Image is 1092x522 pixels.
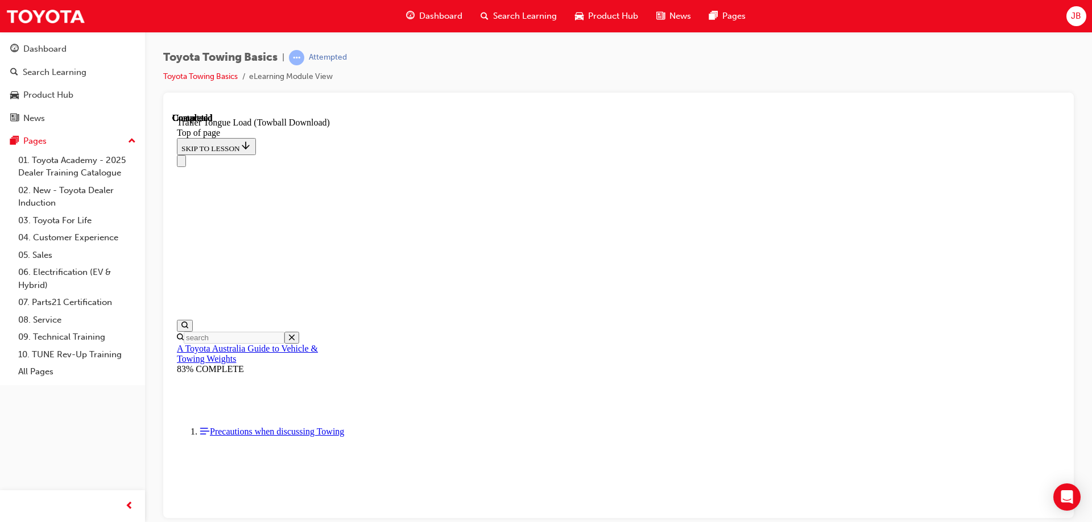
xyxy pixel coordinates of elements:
div: Pages [23,135,47,148]
span: Toyota Towing Basics [163,51,278,64]
div: Attempted [309,52,347,63]
a: Dashboard [5,39,140,60]
button: Open search menu [5,207,20,219]
a: search-iconSearch Learning [471,5,566,28]
div: 83% COMPLETE [5,251,155,261]
button: Close navigation menu [5,42,14,54]
a: 07. Parts21 Certification [14,294,140,311]
a: News [5,108,140,129]
span: guage-icon [406,9,415,23]
div: Open Intercom Messenger [1053,483,1081,511]
span: up-icon [128,134,136,149]
button: Pages [5,131,140,152]
a: news-iconNews [647,5,700,28]
span: pages-icon [709,9,718,23]
div: News [23,112,45,125]
a: A Toyota Australia Guide to Vehicle & Towing Weights [5,231,146,250]
span: learningRecordVerb_ATTEMPT-icon [289,50,304,65]
a: 06. Electrification (EV & Hybrid) [14,264,140,294]
a: Toyota Towing Basics [163,72,238,81]
a: 08. Service [14,311,140,329]
img: Trak [6,3,85,29]
span: JB [1071,10,1081,23]
a: All Pages [14,363,140,381]
span: search-icon [10,68,18,78]
div: Product Hub [23,89,73,102]
div: Top of page [5,15,888,25]
a: 04. Customer Experience [14,229,140,247]
a: 03. Toyota For Life [14,212,140,229]
span: pages-icon [10,136,19,147]
span: prev-icon [125,499,134,513]
span: search-icon [481,9,489,23]
a: 02. New - Toyota Dealer Induction [14,182,140,212]
span: Dashboard [419,10,462,23]
button: DashboardSearch LearningProduct HubNews [5,36,140,131]
span: Search Learning [493,10,557,23]
a: Search Learning [5,62,140,83]
a: 10. TUNE Rev-Up Training [14,346,140,364]
span: News [669,10,691,23]
button: SKIP TO LESSON [5,25,84,42]
span: SKIP TO LESSON [9,31,79,40]
a: 05. Sales [14,247,140,264]
a: 01. Toyota Academy - 2025 Dealer Training Catalogue [14,152,140,182]
span: car-icon [10,90,19,101]
a: car-iconProduct Hub [566,5,647,28]
span: news-icon [10,114,19,124]
div: Search Learning [23,66,86,79]
button: Close search menu [112,219,127,231]
span: Product Hub [588,10,638,23]
input: Search [11,219,112,231]
span: car-icon [575,9,584,23]
a: Product Hub [5,85,140,106]
span: guage-icon [10,44,19,55]
div: Trailer Tongue Load (Towball Download) [5,5,888,15]
div: Dashboard [23,43,67,56]
button: JB [1066,6,1086,26]
li: eLearning Module View [249,70,333,83]
a: 09. Technical Training [14,328,140,346]
span: news-icon [656,9,665,23]
a: pages-iconPages [700,5,755,28]
span: | [282,51,284,64]
a: guage-iconDashboard [397,5,471,28]
span: Pages [722,10,746,23]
